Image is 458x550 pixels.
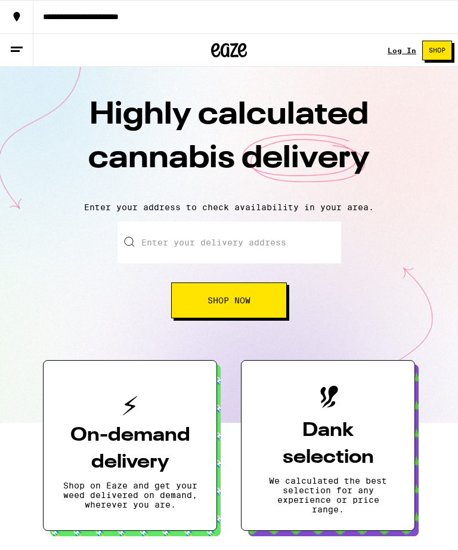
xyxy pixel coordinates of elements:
[63,481,197,509] p: Shop on Eaze and get your weed delivered on demand, wherever you are.
[241,360,415,531] button: Dank selectionWe calculated the best selection for any experience or price range.
[43,360,217,531] button: On-demand deliveryShop on Eaze and get your weed delivered on demand, wherever you are.
[117,222,341,263] input: Enter your delivery address
[12,202,446,212] p: Enter your address to check availability in your area.
[208,296,250,305] span: Shop Now
[429,47,445,54] span: Shop
[388,47,416,54] a: Log In
[422,41,452,60] button: Shop
[261,417,395,471] h3: Dank selection
[63,422,197,476] h3: On-demand delivery
[416,41,458,60] a: Shop
[261,476,395,514] p: We calculated the best selection for any experience or price range.
[171,282,287,318] button: Shop Now
[20,94,438,193] h1: Highly calculated cannabis delivery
